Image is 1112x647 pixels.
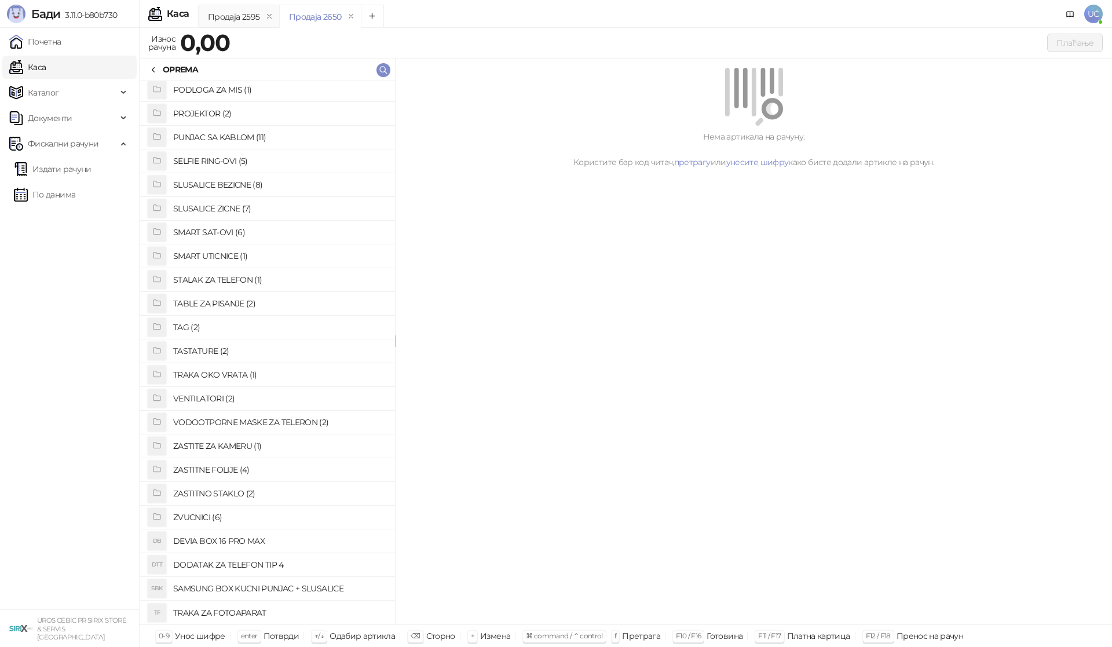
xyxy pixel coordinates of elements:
[9,56,46,79] a: Каса
[471,631,474,640] span: +
[726,157,789,167] a: унесите шифру
[148,532,166,550] div: DB
[411,631,420,640] span: ⌫
[148,604,166,622] div: TF
[28,81,59,104] span: Каталог
[173,365,386,384] h4: TRAKA OKO VRATA (1)
[173,247,386,265] h4: SMART UTICNICE (1)
[9,30,61,53] a: Почетна
[173,460,386,479] h4: ZASTITNE FOLIJE (4)
[173,413,386,432] h4: VODOOTPORNE MASKE ZA TELERON (2)
[148,579,166,598] div: SBK
[409,130,1098,169] div: Нема артикала на рачуну. Користите бар код читач, или како бисте додали артикле на рачун.
[480,628,510,644] div: Измена
[1084,5,1103,23] span: UĆ
[622,628,660,644] div: Претрага
[14,183,75,206] a: По данима
[173,555,386,574] h4: DODATAK ZA TELEFON TIP 4
[897,628,963,644] div: Пренос на рачун
[208,10,259,23] div: Продаја 2595
[173,508,386,527] h4: ZVUCNICI (6)
[173,271,386,289] h4: STALAK ZA TELEFON (1)
[173,104,386,123] h4: PROJEKTOR (2)
[343,12,359,21] button: remove
[426,628,455,644] div: Сторно
[787,628,850,644] div: Платна картица
[173,437,386,455] h4: ZASTITE ZA KAMERU (1)
[60,10,117,20] span: 3.11.0-b80b730
[9,617,32,640] img: 64x64-companyLogo-cb9a1907-c9b0-4601-bb5e-5084e694c383.png
[163,63,198,76] div: OPREMA
[173,532,386,550] h4: DEVIA BOX 16 PRO MAX
[173,152,386,170] h4: SELFIE RING-OVI (5)
[1061,5,1080,23] a: Документација
[173,199,386,218] h4: SLUSALICE ZICNE (7)
[758,631,781,640] span: F11 / F17
[289,10,341,23] div: Продаја 2650
[180,28,230,57] strong: 0,00
[674,157,711,167] a: претрагу
[167,9,189,19] div: Каса
[175,628,225,644] div: Унос шифре
[28,107,72,130] span: Документи
[241,631,258,640] span: enter
[173,389,386,408] h4: VENTILATORI (2)
[173,484,386,503] h4: ZASTITNO STAKLO (2)
[526,631,603,640] span: ⌘ command / ⌃ control
[264,628,299,644] div: Потврди
[37,616,126,641] small: UROS CEBIC PR SIRIX STORE & SERVIS [GEOGRAPHIC_DATA]
[614,631,616,640] span: f
[173,342,386,360] h4: TASTATURE (2)
[361,5,384,28] button: Add tab
[173,81,386,99] h4: PODLOGA ZA MIS (1)
[173,294,386,313] h4: TABLE ZA PISANJE (2)
[7,5,25,23] img: Logo
[173,176,386,194] h4: SLUSALICE BEZICNE (8)
[28,132,98,155] span: Фискални рачуни
[1047,34,1103,52] button: Плаћање
[173,223,386,242] h4: SMART SAT-OVI (6)
[14,158,92,181] a: Издати рачуни
[173,604,386,622] h4: TRAKA ZA FOTOAPARAT
[140,81,395,624] div: grid
[173,579,386,598] h4: SAMSUNG BOX KUCNI PUNJAC + SLUSALICE
[173,318,386,337] h4: TAG (2)
[707,628,742,644] div: Готовина
[146,31,178,54] div: Износ рачуна
[173,128,386,147] h4: PUNJAC SA KABLOM (11)
[159,631,169,640] span: 0-9
[262,12,277,21] button: remove
[676,631,701,640] span: F10 / F16
[866,631,891,640] span: F12 / F18
[314,631,324,640] span: ↑/↓
[148,555,166,574] div: DTT
[31,7,60,21] span: Бади
[330,628,395,644] div: Одабир артикла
